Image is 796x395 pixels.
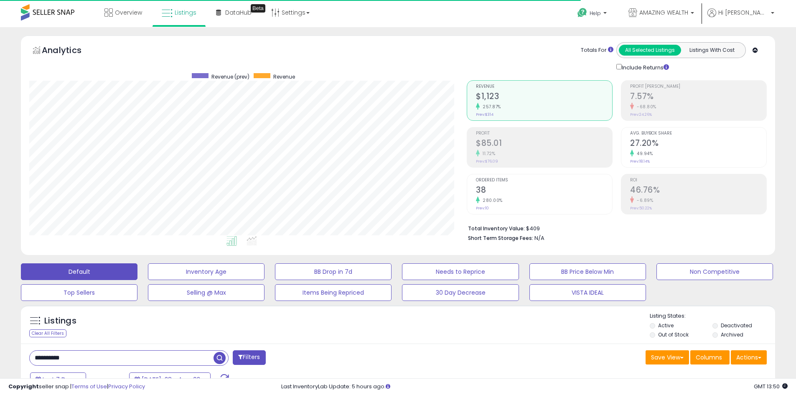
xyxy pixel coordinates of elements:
[44,315,76,327] h5: Listings
[634,104,656,110] small: -68.80%
[30,372,86,387] button: Last 7 Days
[476,112,493,117] small: Prev: $314
[29,329,66,337] div: Clear All Filters
[529,263,646,280] button: BB Price Below Min
[639,8,688,17] span: AMAZING WEALTH
[281,383,788,391] div: Last InventoryLab Update: 5 hours ago.
[233,350,265,365] button: Filters
[529,284,646,301] button: VISTA IDEAL
[273,73,295,80] span: Revenue
[577,8,587,18] i: Get Help
[42,44,98,58] h5: Analytics
[634,150,653,157] small: 49.94%
[681,45,743,56] button: Listings With Cost
[476,84,612,89] span: Revenue
[656,263,773,280] button: Non Competitive
[129,372,211,387] button: [DATE]-28 - Aug-03
[211,73,249,80] span: Revenue (prev)
[480,150,495,157] small: 11.72%
[718,8,768,17] span: Hi [PERSON_NAME]
[696,353,722,362] span: Columns
[142,375,200,384] span: [DATE]-28 - Aug-03
[658,331,689,338] label: Out of Stock
[630,159,650,164] small: Prev: 18.14%
[148,284,264,301] button: Selling @ Max
[476,178,612,183] span: Ordered Items
[8,383,145,391] div: seller snap | |
[148,263,264,280] button: Inventory Age
[690,350,730,364] button: Columns
[476,159,498,164] small: Prev: $76.09
[402,263,519,280] button: Needs to Reprice
[71,382,107,390] a: Terms of Use
[630,112,652,117] small: Prev: 24.26%
[476,185,612,196] h2: 38
[225,8,252,17] span: DataHub
[43,375,76,384] span: Last 7 Days
[630,131,766,136] span: Avg. Buybox Share
[571,1,615,27] a: Help
[630,84,766,89] span: Profit [PERSON_NAME]
[480,197,503,204] small: 280.00%
[610,62,679,72] div: Include Returns
[534,234,544,242] span: N/A
[480,104,501,110] small: 257.87%
[21,263,137,280] button: Default
[754,382,788,390] span: 2025-08-11 13:50 GMT
[630,185,766,196] h2: 46.76%
[21,284,137,301] button: Top Sellers
[275,284,392,301] button: Items Being Repriced
[476,92,612,103] h2: $1,123
[115,8,142,17] span: Overview
[721,331,743,338] label: Archived
[619,45,681,56] button: All Selected Listings
[402,284,519,301] button: 30 Day Decrease
[581,46,613,54] div: Totals For
[476,131,612,136] span: Profit
[707,8,774,27] a: Hi [PERSON_NAME]
[476,138,612,150] h2: $85.01
[175,8,196,17] span: Listings
[630,92,766,103] h2: 7.57%
[251,4,265,13] div: Tooltip anchor
[275,263,392,280] button: BB Drop in 7d
[731,350,767,364] button: Actions
[630,138,766,150] h2: 27.20%
[468,225,525,232] b: Total Inventory Value:
[630,178,766,183] span: ROI
[646,350,689,364] button: Save View
[650,312,775,320] p: Listing States:
[630,206,652,211] small: Prev: 50.22%
[634,197,653,204] small: -6.89%
[590,10,601,17] span: Help
[476,206,489,211] small: Prev: 10
[468,223,760,233] li: $409
[8,382,39,390] strong: Copyright
[721,322,752,329] label: Deactivated
[658,322,674,329] label: Active
[87,376,126,384] span: Compared to:
[108,382,145,390] a: Privacy Policy
[468,234,533,242] b: Short Term Storage Fees:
